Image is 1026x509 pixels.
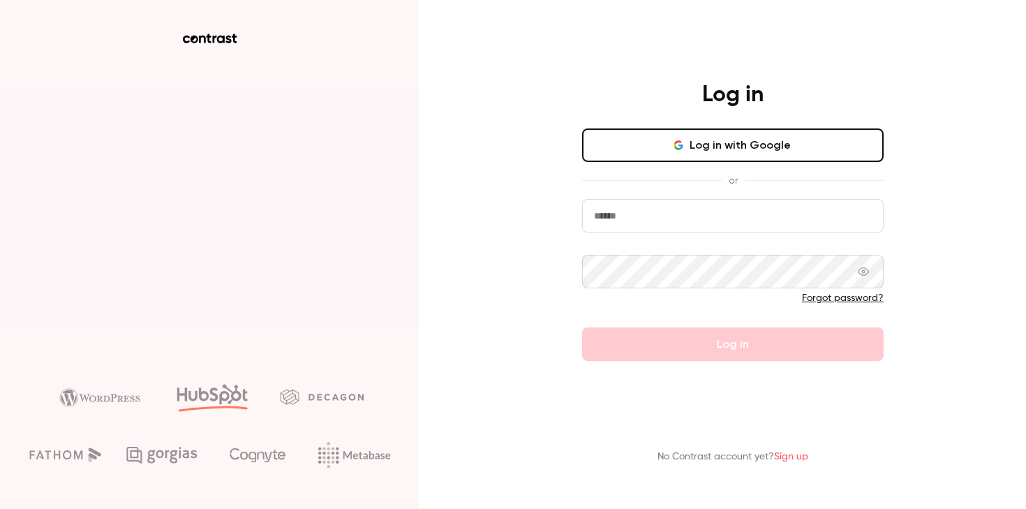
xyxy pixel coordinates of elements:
button: Log in with Google [582,128,884,162]
p: No Contrast account yet? [657,450,808,464]
a: Sign up [774,452,808,462]
span: or [722,173,745,188]
a: Forgot password? [802,293,884,303]
h4: Log in [702,81,764,109]
img: decagon [280,389,364,404]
